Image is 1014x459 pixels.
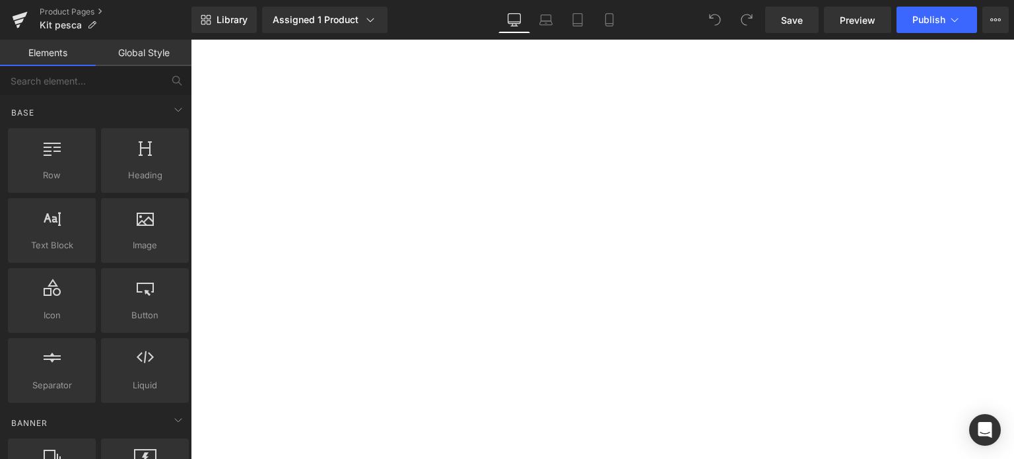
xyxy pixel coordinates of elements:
[105,238,185,252] span: Image
[40,20,82,30] span: Kit pesca
[12,378,92,392] span: Separator
[12,238,92,252] span: Text Block
[896,7,977,33] button: Publish
[10,106,36,119] span: Base
[562,7,593,33] a: Tablet
[273,13,377,26] div: Assigned 1 Product
[824,7,891,33] a: Preview
[530,7,562,33] a: Laptop
[969,414,1001,446] div: Open Intercom Messenger
[982,7,1009,33] button: More
[10,417,49,429] span: Banner
[781,13,803,27] span: Save
[840,13,875,27] span: Preview
[12,308,92,322] span: Icon
[105,308,185,322] span: Button
[912,15,945,25] span: Publish
[191,7,257,33] a: New Library
[702,7,728,33] button: Undo
[40,7,191,17] a: Product Pages
[105,168,185,182] span: Heading
[105,378,185,392] span: Liquid
[217,14,248,26] span: Library
[96,40,191,66] a: Global Style
[498,7,530,33] a: Desktop
[593,7,625,33] a: Mobile
[733,7,760,33] button: Redo
[12,168,92,182] span: Row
